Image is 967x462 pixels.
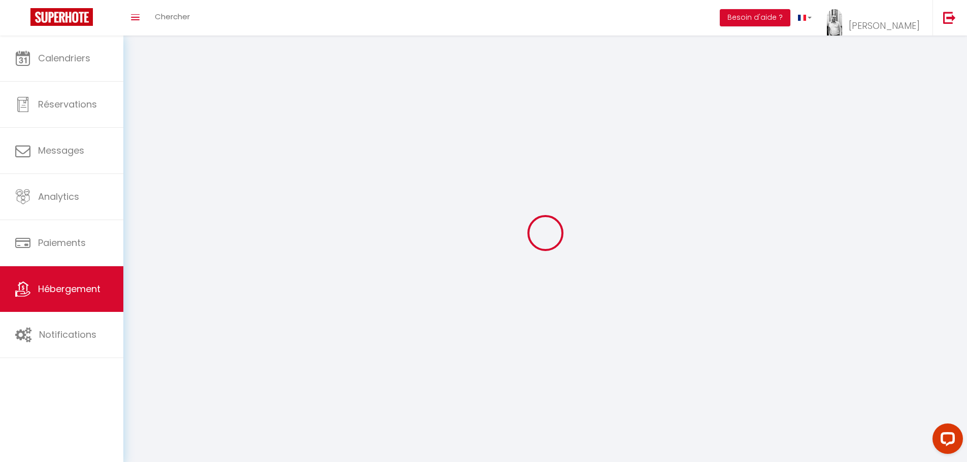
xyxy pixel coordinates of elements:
img: Super Booking [30,8,93,26]
span: Chercher [155,11,190,22]
iframe: LiveChat chat widget [924,419,967,462]
span: Réservations [38,98,97,111]
img: ... [827,9,842,42]
span: Paiements [38,236,86,249]
span: [PERSON_NAME] [849,19,920,32]
button: Besoin d'aide ? [720,9,790,26]
span: Analytics [38,190,79,203]
span: Hébergement [38,282,101,295]
span: Calendriers [38,52,90,64]
span: Messages [38,144,84,157]
span: Notifications [39,328,96,341]
img: logout [943,11,956,24]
